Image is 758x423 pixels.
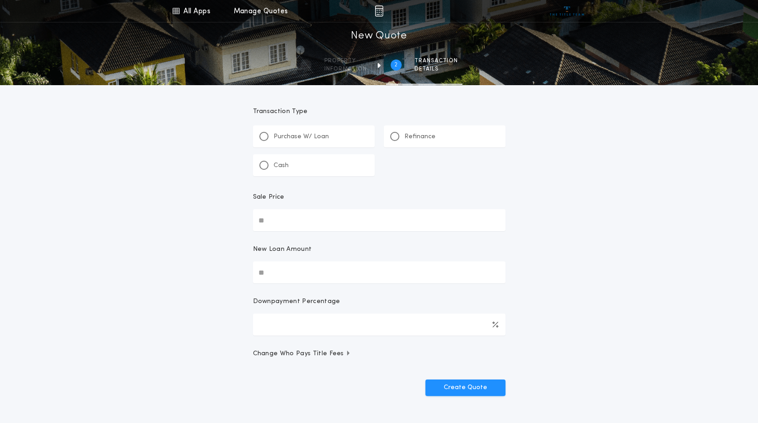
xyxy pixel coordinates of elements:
[351,29,407,43] h1: New Quote
[253,349,505,358] button: Change Who Pays Title Fees
[414,57,458,65] span: Transaction
[253,261,505,283] input: New Loan Amount
[253,193,285,202] p: Sale Price
[253,245,312,254] p: New Loan Amount
[253,107,505,116] p: Transaction Type
[253,349,351,358] span: Change Who Pays Title Fees
[324,57,367,65] span: Property
[253,209,505,231] input: Sale Price
[375,5,383,16] img: img
[550,6,584,16] img: vs-icon
[425,380,505,396] button: Create Quote
[394,61,398,69] h2: 2
[274,132,329,141] p: Purchase W/ Loan
[274,161,289,170] p: Cash
[414,65,458,73] span: details
[253,297,340,306] p: Downpayment Percentage
[253,314,505,336] input: Downpayment Percentage
[324,65,367,73] span: information
[404,132,435,141] p: Refinance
